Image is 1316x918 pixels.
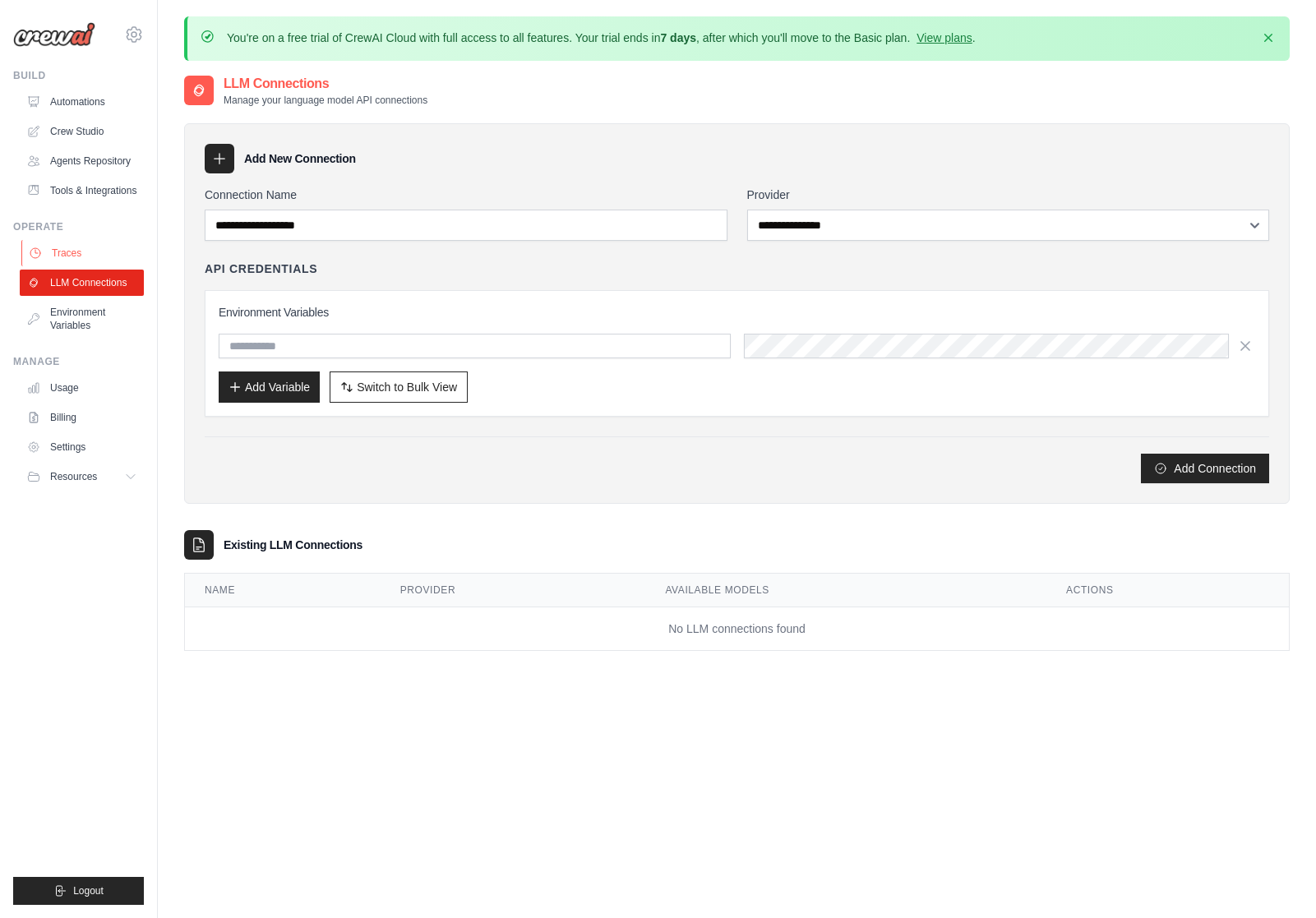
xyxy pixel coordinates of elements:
h3: Environment Variables [219,304,1255,321]
button: Resources [20,464,144,490]
h2: LLM Connections [224,74,427,94]
td: No LLM connections found [185,607,1289,651]
strong: 7 days [660,31,696,44]
a: Usage [20,375,144,401]
label: Provider [747,187,1270,203]
a: Crew Studio [20,118,144,145]
a: Agents Repository [20,148,144,174]
h3: Add New Connection [244,150,356,167]
a: Settings [20,434,144,460]
a: Billing [20,404,144,431]
th: Name [185,574,381,607]
span: Logout [73,884,104,897]
a: Traces [21,240,145,266]
th: Available Models [645,574,1046,607]
button: Add Connection [1141,454,1269,483]
a: LLM Connections [20,270,144,296]
a: View plans [917,31,972,44]
button: Add Variable [219,371,320,403]
th: Provider [381,574,646,607]
span: Resources [50,470,97,483]
label: Connection Name [205,187,727,203]
p: You're on a free trial of CrewAI Cloud with full access to all features. Your trial ends in , aft... [227,30,976,46]
button: Logout [13,877,144,905]
div: Manage [13,355,144,368]
a: Automations [20,89,144,115]
h3: Existing LLM Connections [224,537,362,553]
h4: API Credentials [205,261,317,277]
img: Logo [13,22,95,47]
div: Operate [13,220,144,233]
button: Switch to Bulk View [330,371,468,403]
a: Tools & Integrations [20,178,144,204]
a: Environment Variables [20,299,144,339]
p: Manage your language model API connections [224,94,427,107]
div: Build [13,69,144,82]
span: Switch to Bulk View [357,379,457,395]
th: Actions [1046,574,1289,607]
